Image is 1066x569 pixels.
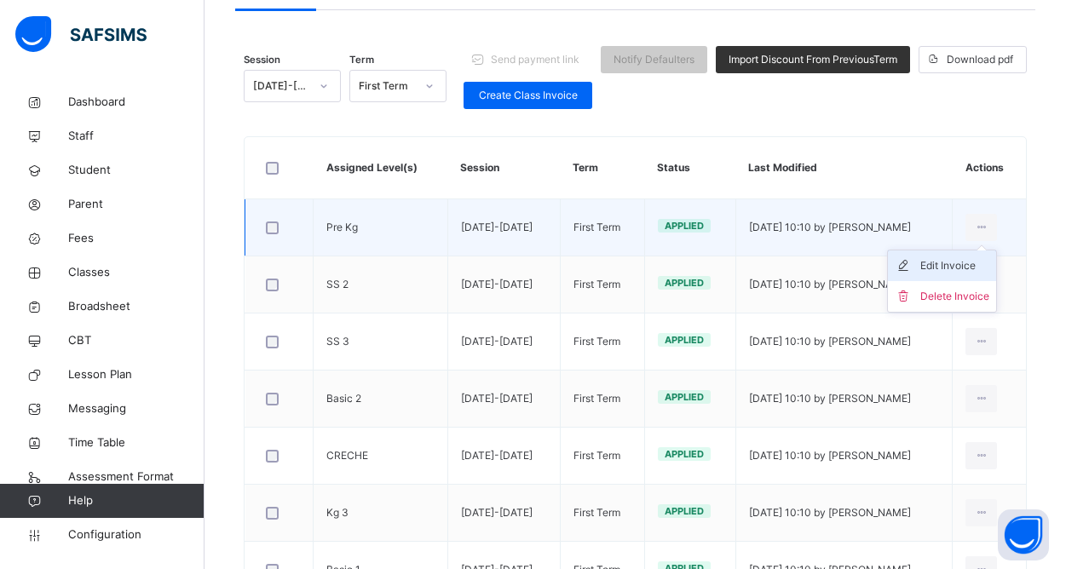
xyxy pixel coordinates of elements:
[491,52,579,67] span: Send payment link
[68,264,205,281] span: Classes
[447,485,560,542] td: [DATE]-[DATE]
[314,199,448,256] td: Pre Kg
[560,256,644,313] td: First Term
[947,52,1013,67] span: Download pdf
[735,256,952,313] td: [DATE] 10:10 by [PERSON_NAME]
[665,448,704,460] span: Applied
[68,434,205,451] span: Time Table
[314,485,448,542] td: Kg 3
[560,137,644,199] th: Term
[359,78,415,94] div: First Term
[560,485,644,542] td: First Term
[68,492,204,509] span: Help
[729,52,897,67] span: Import Discount From Previous Term
[920,288,989,305] div: Delete Invoice
[447,313,560,371] td: [DATE]-[DATE]
[614,52,694,67] span: Notify Defaulters
[476,88,579,103] span: Create Class Invoice
[665,277,704,289] span: Applied
[447,371,560,428] td: [DATE]-[DATE]
[447,137,560,199] th: Session
[560,199,644,256] td: First Term
[68,332,205,349] span: CBT
[314,137,448,199] th: Assigned Level(s)
[244,53,280,67] span: Session
[349,53,374,67] span: Term
[253,78,309,94] div: [DATE]-[DATE]
[314,313,448,371] td: SS 3
[68,162,205,179] span: Student
[314,256,448,313] td: SS 2
[68,400,205,417] span: Messaging
[735,137,952,199] th: Last Modified
[998,509,1049,560] button: Open asap
[665,391,704,403] span: Applied
[447,199,560,256] td: [DATE]-[DATE]
[735,371,952,428] td: [DATE] 10:10 by [PERSON_NAME]
[68,298,205,315] span: Broadsheet
[314,428,448,485] td: CRECHE
[68,230,205,247] span: Fees
[735,199,952,256] td: [DATE] 10:10 by [PERSON_NAME]
[665,334,704,346] span: Applied
[953,137,1026,199] th: Actions
[68,128,205,145] span: Staff
[560,428,644,485] td: First Term
[447,256,560,313] td: [DATE]-[DATE]
[560,313,644,371] td: First Term
[560,371,644,428] td: First Term
[68,196,205,213] span: Parent
[314,371,448,428] td: Basic 2
[68,468,205,486] span: Assessment Format
[68,366,205,383] span: Lesson Plan
[735,428,952,485] td: [DATE] 10:10 by [PERSON_NAME]
[735,485,952,542] td: [DATE] 10:10 by [PERSON_NAME]
[665,505,704,517] span: Applied
[920,257,989,274] div: Edit Invoice
[15,16,147,52] img: safsims
[68,94,205,111] span: Dashboard
[447,428,560,485] td: [DATE]-[DATE]
[68,526,204,543] span: Configuration
[644,137,735,199] th: Status
[735,313,952,371] td: [DATE] 10:10 by [PERSON_NAME]
[665,220,704,232] span: Applied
